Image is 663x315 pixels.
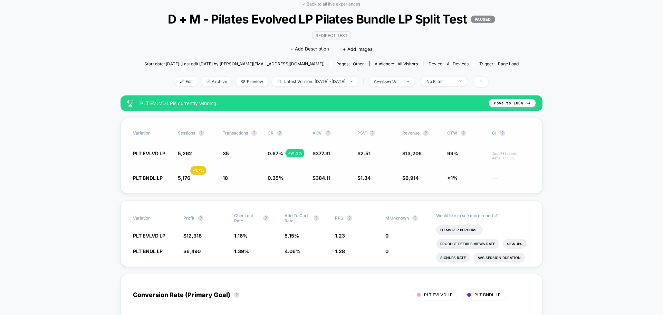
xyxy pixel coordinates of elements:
span: All Visitors [397,61,418,66]
span: PLT EVLVD LP is currently winning. [140,100,482,106]
span: Insufficient data for CI [492,151,530,160]
span: $ [402,175,419,181]
img: end [407,81,409,82]
span: 5.15 % [285,233,299,239]
span: 5,262 [178,150,192,156]
img: calendar [277,80,281,83]
a: < Back to all live experiences [303,1,360,7]
span: <1% [447,175,458,181]
button: ? [277,130,282,136]
button: ? [423,130,429,136]
span: $ [183,248,201,254]
span: --- [492,176,530,181]
span: 13,206 [405,150,422,156]
span: 35 [223,150,229,156]
span: $ [313,150,330,156]
img: end [350,81,353,82]
p: Would like to see more reports? [436,213,530,218]
div: + 91.3 % [286,149,304,157]
div: Audience: [375,61,418,66]
span: 0 [385,248,388,254]
span: other [353,61,364,66]
span: Revenue [402,130,420,136]
span: 99% [447,150,458,156]
span: PLT EVLVD LP [133,150,165,156]
img: edit [180,80,184,83]
span: | [362,77,369,87]
span: PLT BNDL LP [133,248,163,254]
button: ? [500,130,505,136]
span: 0.35 % [268,175,284,181]
span: PPS [335,215,343,221]
div: Trigger: [479,61,519,66]
span: $ [357,175,371,181]
span: PLT BNDL LP [133,175,163,181]
span: PSV [357,130,366,136]
img: end [206,80,210,83]
span: 384.11 [316,175,330,181]
span: Sessions [178,130,195,136]
span: + Add Description [290,46,329,53]
p: PAUSED [471,16,495,23]
span: Edit [175,77,198,86]
button: ? [412,215,418,221]
span: 0.67 % [268,150,283,156]
span: 12,318 [186,233,202,239]
span: 6,914 [405,175,419,181]
img: success_star [127,100,133,106]
button: ? [198,215,203,221]
button: ? [369,130,375,136]
span: Start date: [DATE] (Last edit [DATE] by [PERSON_NAME][EMAIL_ADDRESS][DOMAIN_NAME]) [144,61,325,66]
span: Archive [201,77,232,86]
span: 377.31 [316,150,330,156]
span: + Add Images [343,46,373,52]
div: Pages: [336,61,364,66]
span: 1.23 [335,233,345,239]
span: Page Load [498,61,519,66]
span: 0 [385,233,388,239]
span: Profit [183,215,194,221]
span: $ [357,150,371,156]
span: Preview [236,77,268,86]
span: 4.06 % [285,248,300,254]
span: 5,176 [178,175,190,181]
button: ? [314,215,319,221]
button: ? [347,215,352,221]
span: Latest Version: [DATE] - [DATE] [272,77,358,86]
button: ? [251,130,257,136]
span: PLT BNDL LP [474,292,501,297]
span: 6,490 [186,248,201,254]
span: all devices [447,61,469,66]
span: Variation [133,213,171,223]
span: OTW [447,130,485,136]
button: ? [199,130,204,136]
span: M Unknown [385,215,409,221]
li: Items Per Purchase [436,225,483,235]
li: Avg Session Duration [473,253,525,262]
span: Transactions [223,130,248,136]
div: sessions with impression [374,79,402,84]
div: No Filter [426,79,454,84]
li: Signups [503,239,527,249]
span: PLT EVLVD LP [133,233,165,239]
span: AOV [313,130,322,136]
span: CI [492,130,530,136]
span: Redirect Test [313,31,351,39]
span: $ [313,175,330,181]
li: Signups Rate [436,253,470,262]
span: CR [268,130,273,136]
button: ? [263,215,269,221]
button: Move to 100% [489,99,536,107]
span: 1.16 % [234,233,248,239]
span: 18 [223,175,228,181]
button: ? [325,130,331,136]
button: ? [461,130,466,136]
span: Variation [133,130,171,136]
span: Add To Cart Rate [285,213,310,223]
span: 1.39 % [234,248,249,254]
span: PLT EVLVD LP [424,292,453,297]
span: Device: [423,61,474,66]
span: Checkout Rate [234,213,260,223]
img: end [459,81,462,82]
span: 2.51 [361,150,371,156]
